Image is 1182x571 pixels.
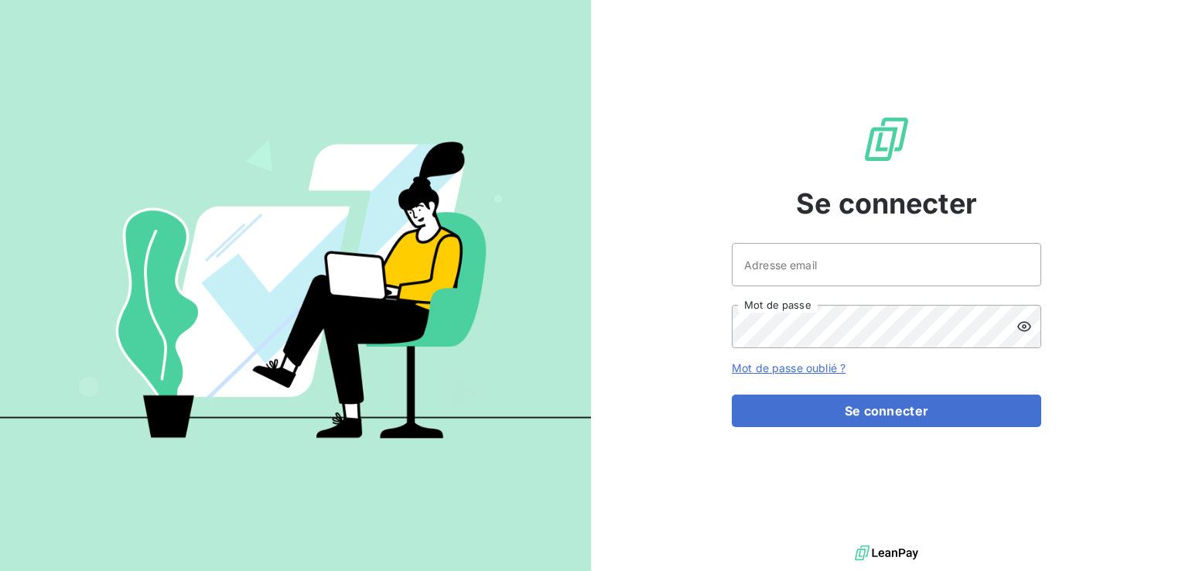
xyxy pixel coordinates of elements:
[732,395,1041,427] button: Se connecter
[855,542,918,565] img: logo
[732,243,1041,286] input: placeholder
[862,115,911,164] img: Logo LeanPay
[732,361,846,374] a: Mot de passe oublié ?
[796,183,977,224] span: Se connecter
